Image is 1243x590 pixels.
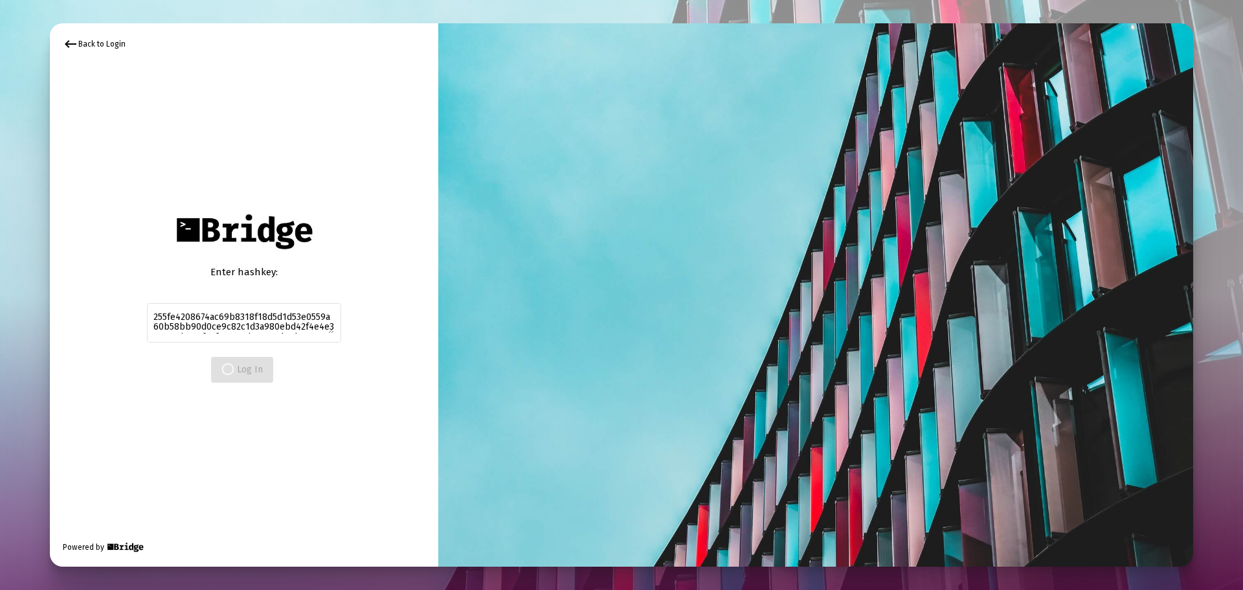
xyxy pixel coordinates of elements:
[221,364,263,375] span: Log In
[147,266,341,278] div: Enter hashkey:
[170,207,318,256] img: Bridge Financial Technology Logo
[63,36,78,52] mat-icon: keyboard_backspace
[211,357,273,383] button: Log In
[63,541,145,554] div: Powered by
[106,541,145,554] img: Bridge Financial Technology Logo
[63,36,126,52] div: Back to Login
